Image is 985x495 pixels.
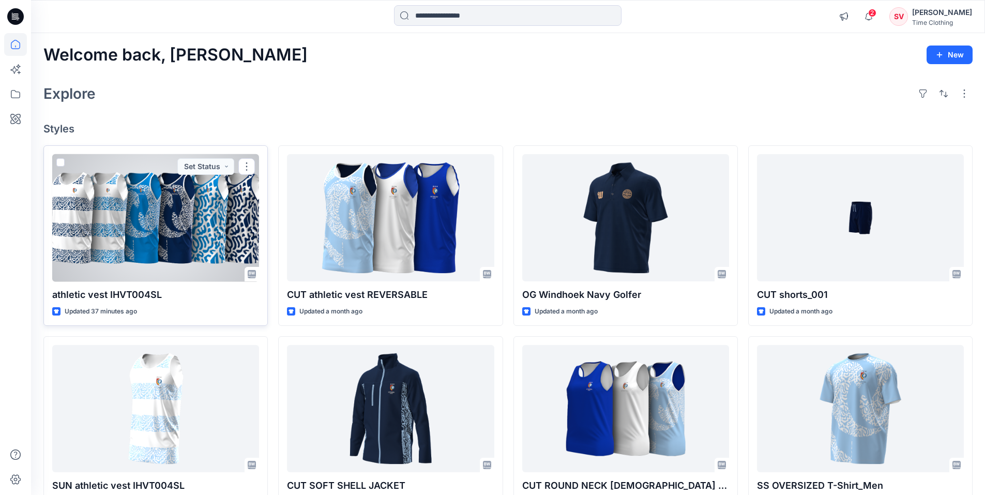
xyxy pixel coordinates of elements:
h2: Welcome back, [PERSON_NAME] [43,46,308,65]
a: CUT ROUND NECK LADIES VEST [522,345,729,473]
h4: Styles [43,123,973,135]
p: Updated a month ago [769,306,832,317]
h2: Explore [43,85,96,102]
a: CUT athletic vest REVERSABLE [287,154,494,282]
p: Updated 37 minutes ago [65,306,137,317]
a: CUT SOFT SHELL JACKET [287,345,494,473]
a: CUT shorts_001 [757,154,964,282]
p: CUT SOFT SHELL JACKET [287,478,494,493]
p: OG Windhoek Navy Golfer [522,288,729,302]
p: SS OVERSIZED T-Shirt_Men [757,478,964,493]
p: Updated a month ago [299,306,362,317]
p: CUT athletic vest REVERSABLE [287,288,494,302]
div: [PERSON_NAME] [912,6,972,19]
p: CUT ROUND NECK [DEMOGRAPHIC_DATA] VEST [522,478,729,493]
a: OG Windhoek Navy Golfer [522,154,729,282]
div: Time Clothing [912,19,972,26]
a: athletic vest IHVT004SL [52,154,259,282]
p: CUT shorts_001 [757,288,964,302]
a: SUN athletic vest IHVT004SL [52,345,259,473]
button: New [927,46,973,64]
a: SS OVERSIZED T-Shirt_Men [757,345,964,473]
span: 2 [868,9,876,17]
p: athletic vest IHVT004SL [52,288,259,302]
div: SV [889,7,908,26]
p: Updated a month ago [535,306,598,317]
p: SUN athletic vest IHVT004SL [52,478,259,493]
